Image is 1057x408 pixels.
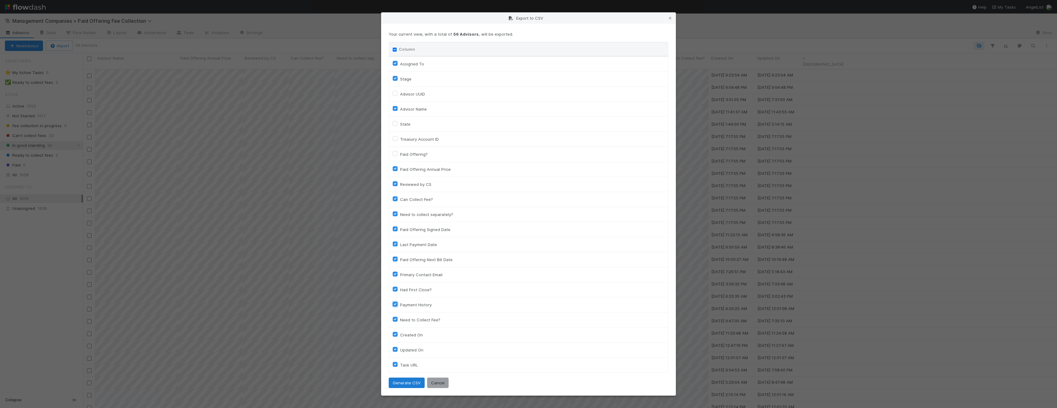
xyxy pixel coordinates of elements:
label: Need to Collect Fee? [400,316,440,324]
button: Cancel [427,378,449,388]
label: Paid Offering Next Bill Date [400,256,453,263]
label: Need to collect separately? [400,211,453,218]
label: Primary Contact Email [400,271,442,278]
label: Paid Offering Annual Price [400,166,451,173]
button: Generate CSV [389,378,425,388]
label: Advisor UUID [400,90,425,98]
p: Your current view, with a total of , will be exported. [389,31,668,37]
label: State [400,120,411,128]
label: Payment History [400,301,432,308]
strong: 56 Advisors [453,32,479,37]
label: Stage [400,75,411,83]
label: Reviewed by CS [400,181,431,188]
label: Updated On [400,346,423,354]
label: Treasury Account ID [400,135,439,143]
label: Paid Offering Signed Date [400,226,450,233]
label: Column [399,46,415,52]
label: Assigned To [400,60,424,68]
label: Last Payment Date [400,241,437,248]
div: Export to CSV [381,13,676,24]
label: Can Collect Fee? [400,196,433,203]
label: Created On [400,331,423,339]
label: Paid Offering? [400,151,428,158]
label: Advisor Name [400,105,427,113]
label: Had First Close? [400,286,432,293]
label: Task URL [400,361,418,369]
